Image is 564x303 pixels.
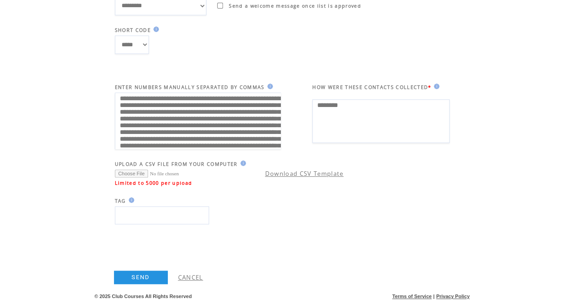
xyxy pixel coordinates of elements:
[115,180,192,186] span: Limited to 5000 per upload
[114,271,168,284] a: SEND
[436,294,470,299] a: Privacy Policy
[229,3,361,9] span: Send a welcome message once list is approved
[115,84,265,90] span: ENTER NUMBERS MANUALLY SEPARATED BY COMMAS
[433,294,434,299] span: |
[115,161,238,167] span: UPLOAD A CSV FILE FROM YOUR COMPUTER
[312,84,428,90] span: HOW WERE THESE CONTACTS COLLECTED
[95,294,192,299] span: © 2025 Club Courses All Rights Reserved
[126,197,134,203] img: help.gif
[178,273,203,281] a: CANCEL
[265,84,273,89] img: help.gif
[431,84,439,89] img: help.gif
[151,27,159,32] img: help.gif
[238,160,246,166] img: help.gif
[265,169,344,178] a: Download CSV Template
[115,198,126,204] span: TAG
[392,294,432,299] a: Terms of Service
[115,27,151,33] span: SHORT CODE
